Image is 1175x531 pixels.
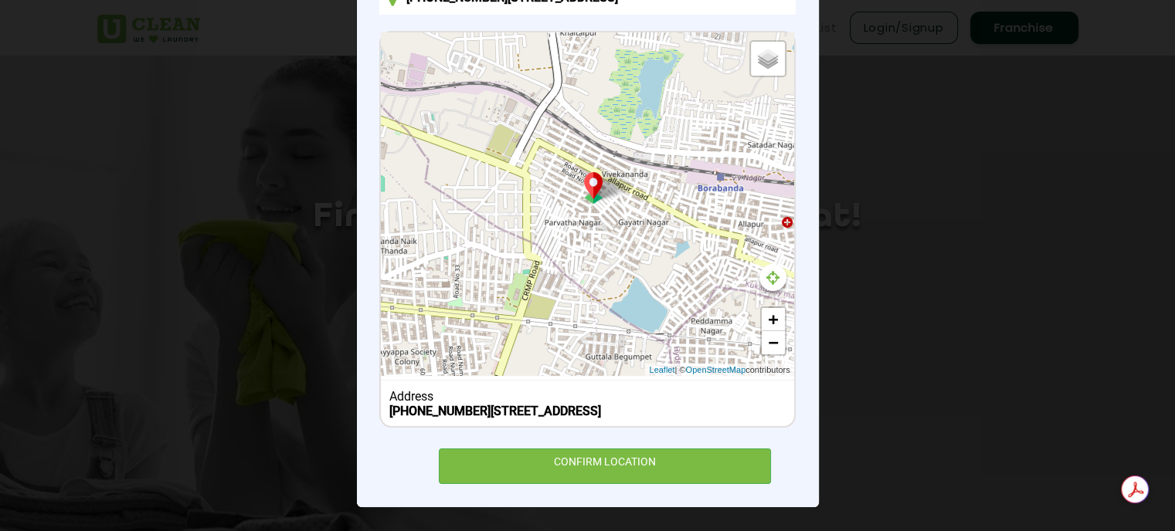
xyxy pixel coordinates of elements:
a: Leaflet [649,364,674,377]
b: [PHONE_NUMBER][STREET_ADDRESS] [389,404,601,418]
a: Zoom out [762,331,785,354]
a: Layers [751,42,785,76]
div: | © contributors [645,364,793,377]
a: OpenStreetMap [685,364,745,377]
a: Zoom in [762,308,785,331]
div: Address [389,389,786,404]
div: CONFIRM LOCATION [439,448,772,483]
